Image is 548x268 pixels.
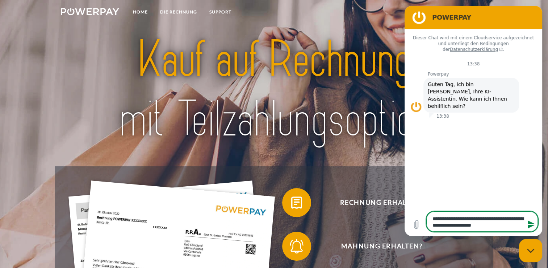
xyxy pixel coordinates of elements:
[519,239,542,262] iframe: Schaltfläche zum Öffnen des Messaging-Fensters; Konversation läuft
[203,5,238,19] a: SUPPORT
[127,5,154,19] a: Home
[282,188,470,217] button: Rechnung erhalten?
[61,8,119,15] img: logo-powerpay-white.svg
[288,237,306,255] img: qb_bell.svg
[154,5,203,19] a: DIE RECHNUNG
[282,232,470,261] button: Mahnung erhalten?
[293,232,470,261] span: Mahnung erhalten?
[405,6,542,236] iframe: Messaging-Fenster
[293,188,470,217] span: Rechnung erhalten?
[82,27,466,153] img: title-powerpay_de.svg
[288,194,306,212] img: qb_bill.svg
[450,5,472,19] a: agb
